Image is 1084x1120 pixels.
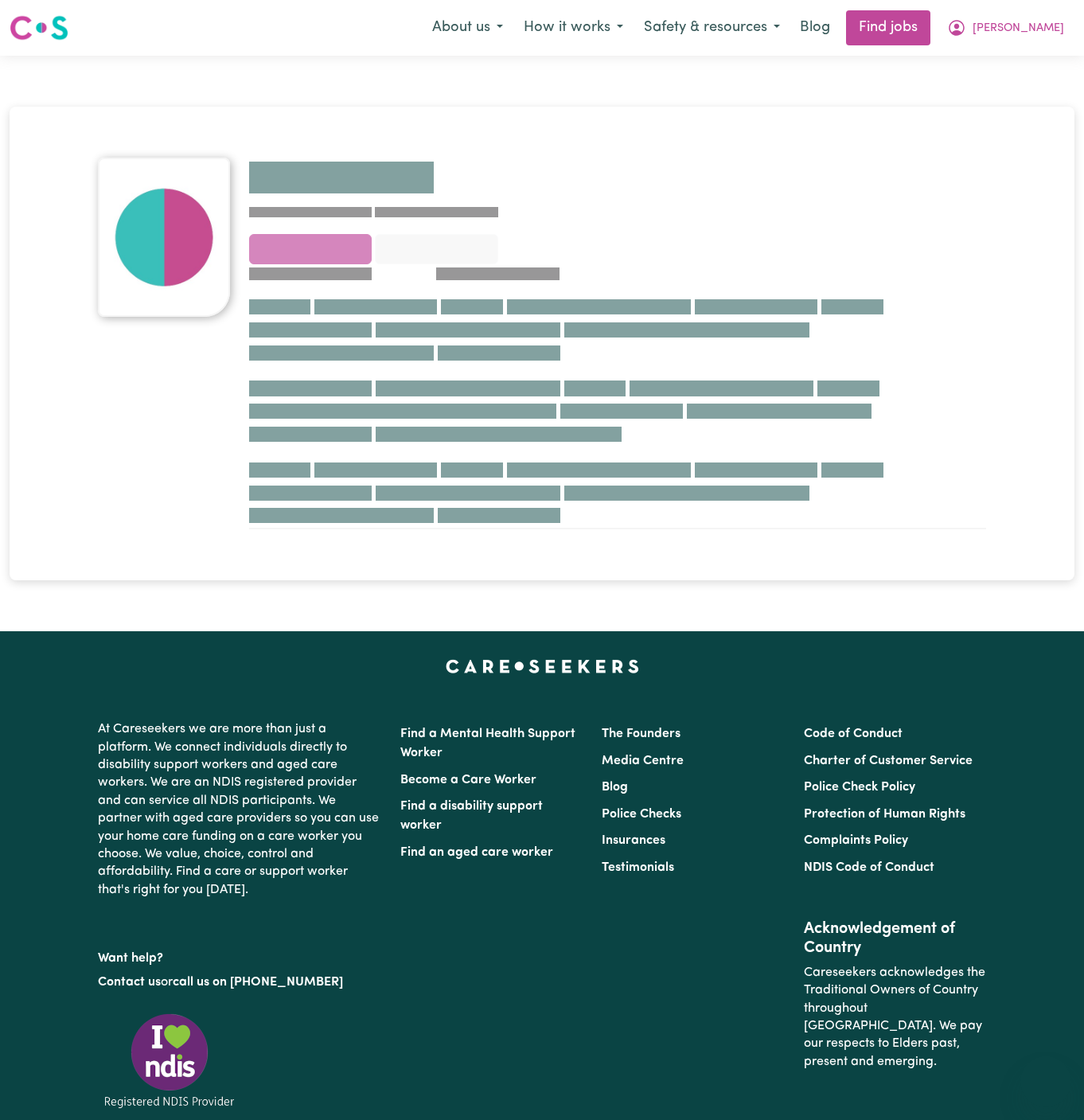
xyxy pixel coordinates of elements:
img: Careseekers logo [10,14,68,42]
a: NDIS Code of Conduct [804,861,934,874]
a: Blog [790,10,840,45]
p: Want help? [98,943,381,967]
a: Contact us [98,976,161,989]
a: The Founders [602,728,680,740]
a: Code of Conduct [804,728,903,740]
span: [PERSON_NAME] [973,20,1064,37]
h2: Acknowledgement of Country [804,919,986,958]
a: Insurances [602,834,665,847]
a: Police Checks [602,808,681,821]
a: Blog [602,781,628,794]
button: How it works [513,11,634,45]
a: Careseekers home page [446,660,639,673]
a: call us on [PHONE_NUMBER] [173,976,343,989]
a: Complaints Policy [804,834,908,847]
a: Find jobs [846,10,930,45]
a: Charter of Customer Service [804,755,973,767]
a: Testimonials [602,861,674,874]
p: At Careseekers we are more than just a platform. We connect individuals directly to disability su... [98,714,381,905]
a: Become a Care Worker [400,774,536,786]
button: About us [422,11,513,45]
p: Careseekers acknowledges the Traditional Owners of Country throughout [GEOGRAPHIC_DATA]. We pay o... [804,958,986,1077]
a: Careseekers logo [10,10,68,46]
a: Protection of Human Rights [804,808,965,821]
a: Media Centre [602,755,684,767]
iframe: Button to launch messaging window [1020,1056,1071,1107]
a: Find a Mental Health Support Worker [400,728,575,759]
button: My Account [937,11,1074,45]
a: Find a disability support worker [400,800,543,832]
img: Registered NDIS provider [98,1011,241,1110]
a: Police Check Policy [804,781,915,794]
button: Safety & resources [634,11,790,45]
a: Find an aged care worker [400,846,553,859]
p: or [98,967,381,997]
